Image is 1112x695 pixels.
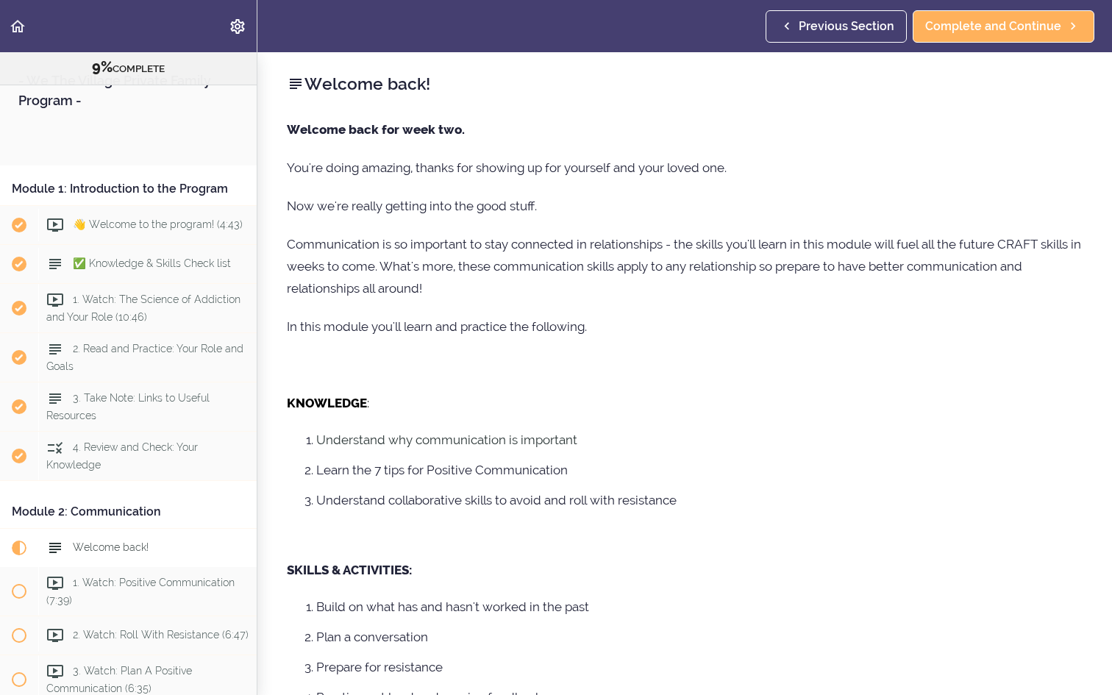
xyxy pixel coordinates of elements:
[46,343,243,371] span: 2. Read and Practice: Your Role and Goals
[316,599,589,614] span: Build on what has and hasn't worked in the past
[46,293,240,322] span: 1. Watch: The Science of Addiction and Your Role (10:46)
[46,392,210,421] span: 3. Take Note: Links to Useful Resources
[287,157,1083,179] p: You're doing amazing, thanks for showing up for yourself and your loved one.
[316,493,677,507] span: Understand collaborative skills to avoid and roll with resistance
[316,432,577,447] span: Understand why communication is important
[46,577,235,605] span: 1. Watch: Positive Communication (7:39)
[316,657,1083,677] li: Prepare for resistance
[46,665,192,694] span: 3. Watch: Plan A Positive Communication (6:35)
[799,18,894,35] span: Previous Section
[287,563,412,577] strong: SKILLS & ACTIVITIES:
[18,58,238,77] div: COMPLETE
[913,10,1094,43] a: Complete and Continue
[287,316,1083,338] p: In this module you'll learn and practice the following.
[316,460,1083,480] li: Learn the 7 tips for Positive Communication
[287,122,465,137] strong: Welcome back for week two.
[73,257,231,269] span: ✅ Knowledge & Skills Check list
[287,195,1083,217] p: Now we're really getting into the good stuff.
[287,396,367,410] strong: KNOWLEDGE
[73,629,249,641] span: 2. Watch: Roll With Resistance (6:47)
[46,441,198,470] span: 4. Review and Check: Your Knowledge
[287,71,1083,96] h2: Welcome back!
[92,58,113,76] span: 9%
[73,218,243,230] span: 👋 Welcome to the program! (4:43)
[73,541,149,553] span: Welcome back!
[9,18,26,35] svg: Back to course curriculum
[287,233,1083,299] p: Communication is so important to stay connected in relationships - the skills you'll learn in thi...
[367,396,369,410] span: :
[316,630,428,644] span: Plan a conversation
[925,18,1061,35] span: Complete and Continue
[766,10,907,43] a: Previous Section
[229,18,246,35] svg: Settings Menu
